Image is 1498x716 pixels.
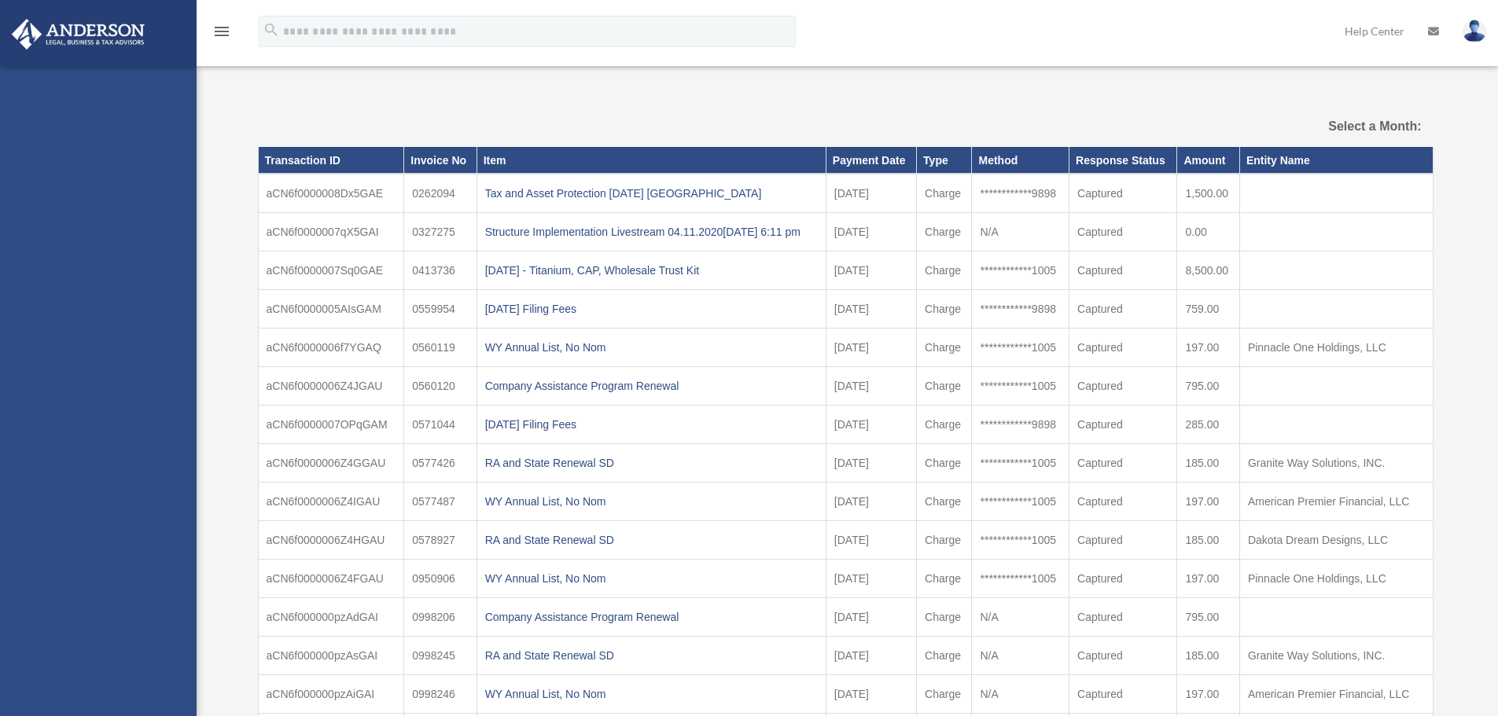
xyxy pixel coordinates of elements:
td: [DATE] [826,521,916,560]
td: Granite Way Solutions, INC. [1239,444,1433,483]
div: WY Annual List, No Nom [485,683,818,705]
td: Charge [917,213,972,252]
td: American Premier Financial, LLC [1239,675,1433,714]
div: Company Assistance Program Renewal [485,606,818,628]
td: Dakota Dream Designs, LLC [1239,521,1433,560]
td: Captured [1069,329,1177,367]
td: Charge [917,444,972,483]
th: Payment Date [826,147,916,174]
img: User Pic [1463,20,1486,42]
div: WY Annual List, No Nom [485,567,818,589]
div: RA and State Renewal SD [485,529,818,551]
td: [DATE] [826,637,916,675]
td: Captured [1069,637,1177,675]
div: WY Annual List, No Nom [485,336,818,358]
td: aCN6f0000007OPqGAM [258,406,404,444]
td: Pinnacle One Holdings, LLC [1239,329,1433,367]
td: 0998246 [404,675,477,714]
td: [DATE] [826,290,916,329]
td: [DATE] [826,406,916,444]
td: [DATE] [826,213,916,252]
a: menu [212,28,231,41]
td: 1,500.00 [1177,174,1239,213]
td: 0571044 [404,406,477,444]
td: Charge [917,598,972,637]
td: Captured [1069,560,1177,598]
td: aCN6f0000006Z4GGAU [258,444,404,483]
td: 185.00 [1177,637,1239,675]
td: 0998245 [404,637,477,675]
td: 185.00 [1177,444,1239,483]
td: Charge [917,521,972,560]
td: aCN6f0000006Z4JGAU [258,367,404,406]
td: Granite Way Solutions, INC. [1239,637,1433,675]
td: 0560120 [404,367,477,406]
td: aCN6f0000006Z4HGAU [258,521,404,560]
td: Charge [917,252,972,290]
td: [DATE] [826,560,916,598]
td: N/A [972,213,1069,252]
td: 197.00 [1177,329,1239,367]
div: [DATE] Filing Fees [485,298,818,320]
div: Company Assistance Program Renewal [485,375,818,397]
td: Captured [1069,406,1177,444]
div: Structure Implementation Livestream 04.11.2020[DATE] 6:11 pm [485,221,818,243]
td: 185.00 [1177,521,1239,560]
div: RA and State Renewal SD [485,644,818,666]
td: Pinnacle One Holdings, LLC [1239,560,1433,598]
td: [DATE] [826,444,916,483]
div: [DATE] - Titanium, CAP, Wholesale Trust Kit [485,259,818,281]
i: search [263,21,280,39]
td: 197.00 [1177,483,1239,521]
td: aCN6f0000005AIsGAM [258,290,404,329]
div: Tax and Asset Protection [DATE] [GEOGRAPHIC_DATA] [485,182,818,204]
td: aCN6f0000007Sq0GAE [258,252,404,290]
td: Captured [1069,213,1177,252]
td: 197.00 [1177,675,1239,714]
td: 0998206 [404,598,477,637]
th: Entity Name [1239,147,1433,174]
div: WY Annual List, No Nom [485,490,818,512]
td: aCN6f0000006Z4FGAU [258,560,404,598]
td: 0559954 [404,290,477,329]
td: [DATE] [826,329,916,367]
td: Captured [1069,290,1177,329]
td: 8,500.00 [1177,252,1239,290]
th: Method [972,147,1069,174]
td: Charge [917,637,972,675]
td: Charge [917,290,972,329]
td: 0560119 [404,329,477,367]
td: [DATE] [826,598,916,637]
td: 0327275 [404,213,477,252]
td: 0577426 [404,444,477,483]
td: Charge [917,367,972,406]
td: aCN6f000000pzAdGAI [258,598,404,637]
td: American Premier Financial, LLC [1239,483,1433,521]
td: N/A [972,598,1069,637]
td: 0262094 [404,174,477,213]
td: 795.00 [1177,598,1239,637]
td: [DATE] [826,367,916,406]
td: 0.00 [1177,213,1239,252]
i: menu [212,22,231,41]
td: Captured [1069,483,1177,521]
th: Type [917,147,972,174]
td: Charge [917,174,972,213]
td: 0577487 [404,483,477,521]
td: Captured [1069,444,1177,483]
td: Captured [1069,521,1177,560]
td: Captured [1069,675,1177,714]
td: N/A [972,675,1069,714]
div: [DATE] Filing Fees [485,413,818,435]
td: aCN6f000000pzAiGAI [258,675,404,714]
td: Charge [917,406,972,444]
td: Captured [1069,367,1177,406]
th: Invoice No [404,147,477,174]
img: Anderson Advisors Platinum Portal [7,19,149,50]
td: aCN6f0000006Z4IGAU [258,483,404,521]
td: 197.00 [1177,560,1239,598]
td: [DATE] [826,252,916,290]
td: [DATE] [826,675,916,714]
td: Captured [1069,252,1177,290]
th: Item [477,147,826,174]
